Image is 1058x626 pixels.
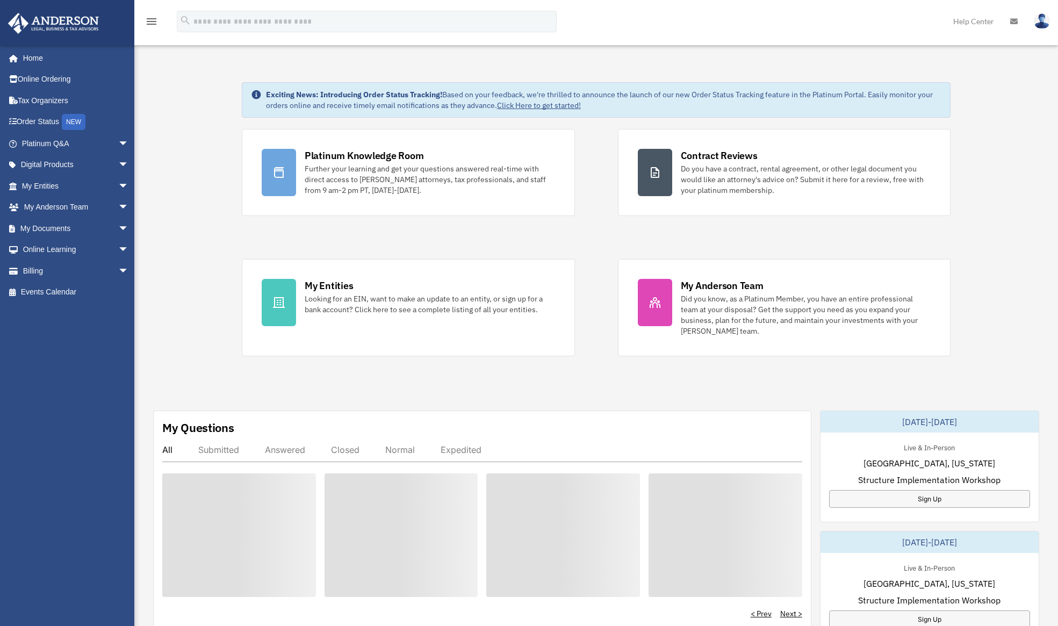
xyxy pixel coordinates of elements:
div: Expedited [441,444,481,455]
a: Billingarrow_drop_down [8,260,145,282]
a: My Entitiesarrow_drop_down [8,175,145,197]
a: Online Ordering [8,69,145,90]
span: arrow_drop_down [118,154,140,176]
i: menu [145,15,158,28]
span: arrow_drop_down [118,197,140,219]
div: Normal [385,444,415,455]
a: Events Calendar [8,282,145,303]
span: Structure Implementation Workshop [858,473,1001,486]
a: My Anderson Teamarrow_drop_down [8,197,145,218]
span: arrow_drop_down [118,133,140,155]
a: Next > [780,608,802,619]
div: Do you have a contract, rental agreement, or other legal document you would like an attorney's ad... [681,163,931,196]
a: Tax Organizers [8,90,145,111]
div: Live & In-Person [895,441,963,452]
span: [GEOGRAPHIC_DATA], [US_STATE] [863,457,995,470]
a: Platinum Q&Aarrow_drop_down [8,133,145,154]
span: arrow_drop_down [118,239,140,261]
span: arrow_drop_down [118,260,140,282]
div: My Questions [162,420,234,436]
span: [GEOGRAPHIC_DATA], [US_STATE] [863,577,995,590]
div: [DATE]-[DATE] [821,411,1039,433]
a: Click Here to get started! [497,100,581,110]
span: arrow_drop_down [118,175,140,197]
a: Contract Reviews Do you have a contract, rental agreement, or other legal document you would like... [618,129,951,216]
div: NEW [62,114,85,130]
i: search [179,15,191,26]
div: Submitted [198,444,239,455]
div: Platinum Knowledge Room [305,149,424,162]
a: Order StatusNEW [8,111,145,133]
a: My Entities Looking for an EIN, want to make an update to an entity, or sign up for a bank accoun... [242,259,575,356]
img: User Pic [1034,13,1050,29]
div: Live & In-Person [895,562,963,573]
a: Online Learningarrow_drop_down [8,239,145,261]
a: My Anderson Team Did you know, as a Platinum Member, you have an entire professional team at your... [618,259,951,356]
div: Looking for an EIN, want to make an update to an entity, or sign up for a bank account? Click her... [305,293,555,315]
img: Anderson Advisors Platinum Portal [5,13,102,34]
div: Did you know, as a Platinum Member, you have an entire professional team at your disposal? Get th... [681,293,931,336]
div: [DATE]-[DATE] [821,531,1039,553]
a: Home [8,47,140,69]
div: My Entities [305,279,353,292]
div: My Anderson Team [681,279,764,292]
div: Closed [331,444,359,455]
div: Answered [265,444,305,455]
a: < Prev [751,608,772,619]
span: arrow_drop_down [118,218,140,240]
div: Based on your feedback, we're thrilled to announce the launch of our new Order Status Tracking fe... [266,89,941,111]
div: All [162,444,172,455]
a: Digital Productsarrow_drop_down [8,154,145,176]
a: Platinum Knowledge Room Further your learning and get your questions answered real-time with dire... [242,129,575,216]
span: Structure Implementation Workshop [858,594,1001,607]
div: Contract Reviews [681,149,758,162]
strong: Exciting News: Introducing Order Status Tracking! [266,90,442,99]
a: My Documentsarrow_drop_down [8,218,145,239]
a: menu [145,19,158,28]
div: Further your learning and get your questions answered real-time with direct access to [PERSON_NAM... [305,163,555,196]
a: Sign Up [829,490,1030,508]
